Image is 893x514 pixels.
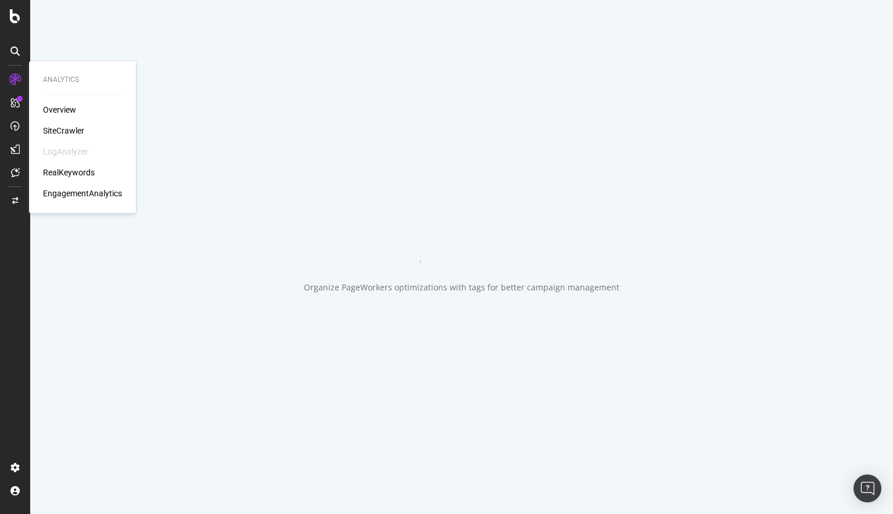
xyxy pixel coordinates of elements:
[853,475,881,502] div: Open Intercom Messenger
[43,167,95,178] a: RealKeywords
[43,188,122,199] a: EngagementAnalytics
[43,125,84,136] a: SiteCrawler
[304,282,619,293] div: Organize PageWorkers optimizations with tags for better campaign management
[43,146,88,157] div: LogAnalyzer
[43,75,122,85] div: Analytics
[420,221,504,263] div: animation
[43,104,76,116] a: Overview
